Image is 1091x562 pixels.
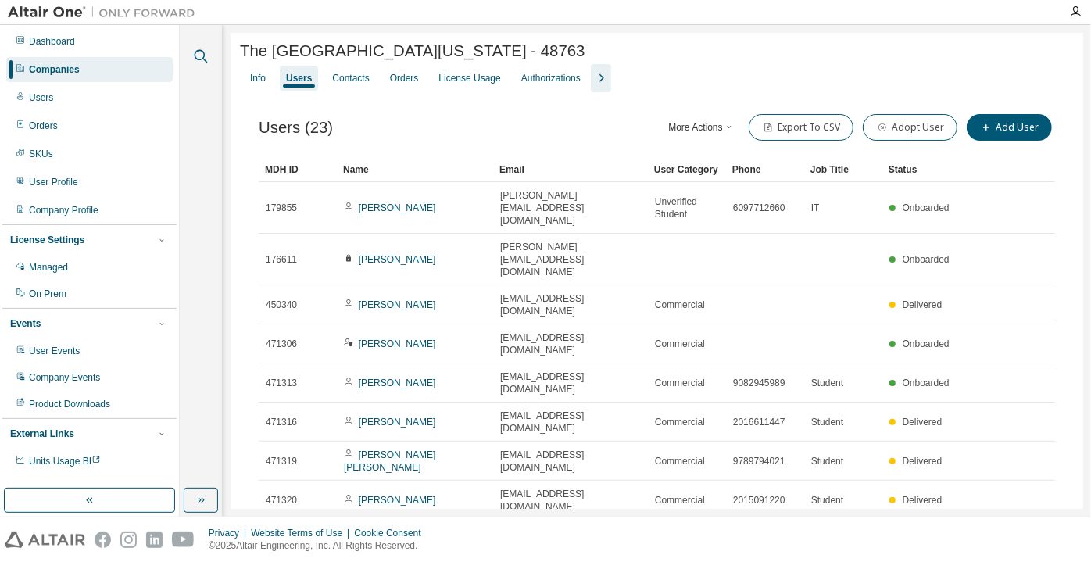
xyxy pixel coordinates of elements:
[500,331,641,356] span: [EMAIL_ADDRESS][DOMAIN_NAME]
[265,157,331,182] div: MDH ID
[903,338,950,349] span: Onboarded
[390,72,419,84] div: Orders
[655,416,705,428] span: Commercial
[732,157,798,182] div: Phone
[10,428,74,440] div: External Links
[266,377,297,389] span: 471313
[655,338,705,350] span: Commercial
[120,532,137,548] img: instagram.svg
[903,417,943,428] span: Delivered
[29,398,110,410] div: Product Downloads
[903,299,943,310] span: Delivered
[733,455,785,467] span: 9789794021
[903,202,950,213] span: Onboarded
[5,532,85,548] img: altair_logo.svg
[359,202,436,213] a: [PERSON_NAME]
[266,253,297,266] span: 176611
[811,377,843,389] span: Student
[655,455,705,467] span: Commercial
[266,416,297,428] span: 471316
[733,377,785,389] span: 9082945989
[29,456,101,467] span: Units Usage BI
[10,234,84,246] div: License Settings
[499,157,642,182] div: Email
[500,488,641,513] span: [EMAIL_ADDRESS][DOMAIN_NAME]
[500,292,641,317] span: [EMAIL_ADDRESS][DOMAIN_NAME]
[354,527,430,539] div: Cookie Consent
[146,532,163,548] img: linkedin.svg
[240,42,585,60] span: The [GEOGRAPHIC_DATA][US_STATE] - 48763
[811,416,843,428] span: Student
[359,378,436,388] a: [PERSON_NAME]
[29,91,53,104] div: Users
[251,527,354,539] div: Website Terms of Use
[266,338,297,350] span: 471306
[655,494,705,507] span: Commercial
[29,120,58,132] div: Orders
[733,202,785,214] span: 6097712660
[903,495,943,506] span: Delivered
[733,416,785,428] span: 2016611447
[8,5,203,20] img: Altair One
[266,299,297,311] span: 450340
[655,377,705,389] span: Commercial
[733,494,785,507] span: 2015091220
[29,288,66,300] div: On Prem
[655,299,705,311] span: Commercial
[654,157,720,182] div: User Category
[863,114,957,141] button: Adopt User
[250,72,266,84] div: Info
[811,455,843,467] span: Student
[500,189,641,227] span: [PERSON_NAME][EMAIL_ADDRESS][DOMAIN_NAME]
[749,114,853,141] button: Export To CSV
[29,148,53,160] div: SKUs
[332,72,369,84] div: Contacts
[359,338,436,349] a: [PERSON_NAME]
[29,371,100,384] div: Company Events
[500,410,641,435] span: [EMAIL_ADDRESS][DOMAIN_NAME]
[344,449,435,473] a: [PERSON_NAME] [PERSON_NAME]
[10,317,41,330] div: Events
[259,119,333,137] span: Users (23)
[359,495,436,506] a: [PERSON_NAME]
[286,72,312,84] div: Users
[903,456,943,467] span: Delivered
[359,417,436,428] a: [PERSON_NAME]
[810,157,876,182] div: Job Title
[29,176,78,188] div: User Profile
[500,449,641,474] span: [EMAIL_ADDRESS][DOMAIN_NAME]
[266,455,297,467] span: 471319
[655,195,719,220] span: Unverified Student
[209,527,251,539] div: Privacy
[967,114,1052,141] button: Add User
[664,114,739,141] button: More Actions
[889,157,954,182] div: Status
[343,157,487,182] div: Name
[172,532,195,548] img: youtube.svg
[500,241,641,278] span: [PERSON_NAME][EMAIL_ADDRESS][DOMAIN_NAME]
[521,72,581,84] div: Authorizations
[903,254,950,265] span: Onboarded
[29,261,68,274] div: Managed
[209,539,431,553] p: © 2025 Altair Engineering, Inc. All Rights Reserved.
[29,63,80,76] div: Companies
[359,299,436,310] a: [PERSON_NAME]
[903,378,950,388] span: Onboarded
[29,345,80,357] div: User Events
[500,370,641,396] span: [EMAIL_ADDRESS][DOMAIN_NAME]
[29,35,75,48] div: Dashboard
[811,202,820,214] span: IT
[438,72,500,84] div: License Usage
[29,204,98,217] div: Company Profile
[811,494,843,507] span: Student
[359,254,436,265] a: [PERSON_NAME]
[266,202,297,214] span: 179855
[95,532,111,548] img: facebook.svg
[266,494,297,507] span: 471320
